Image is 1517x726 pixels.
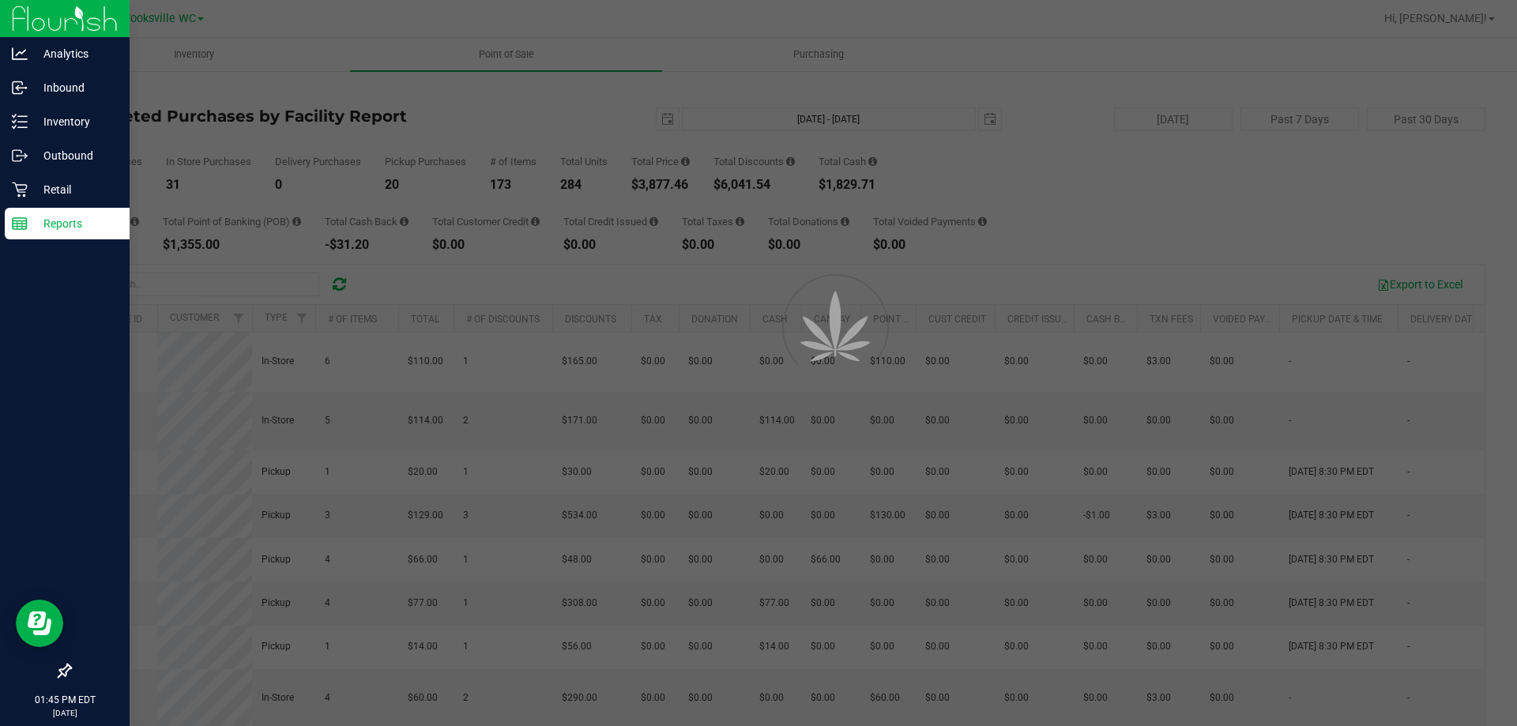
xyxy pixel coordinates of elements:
[7,707,122,719] p: [DATE]
[16,600,63,647] iframe: Resource center
[28,180,122,199] p: Retail
[28,44,122,63] p: Analytics
[12,148,28,164] inline-svg: Outbound
[28,112,122,131] p: Inventory
[12,114,28,130] inline-svg: Inventory
[12,46,28,62] inline-svg: Analytics
[12,80,28,96] inline-svg: Inbound
[12,216,28,231] inline-svg: Reports
[12,182,28,197] inline-svg: Retail
[28,146,122,165] p: Outbound
[28,214,122,233] p: Reports
[28,78,122,97] p: Inbound
[7,693,122,707] p: 01:45 PM EDT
